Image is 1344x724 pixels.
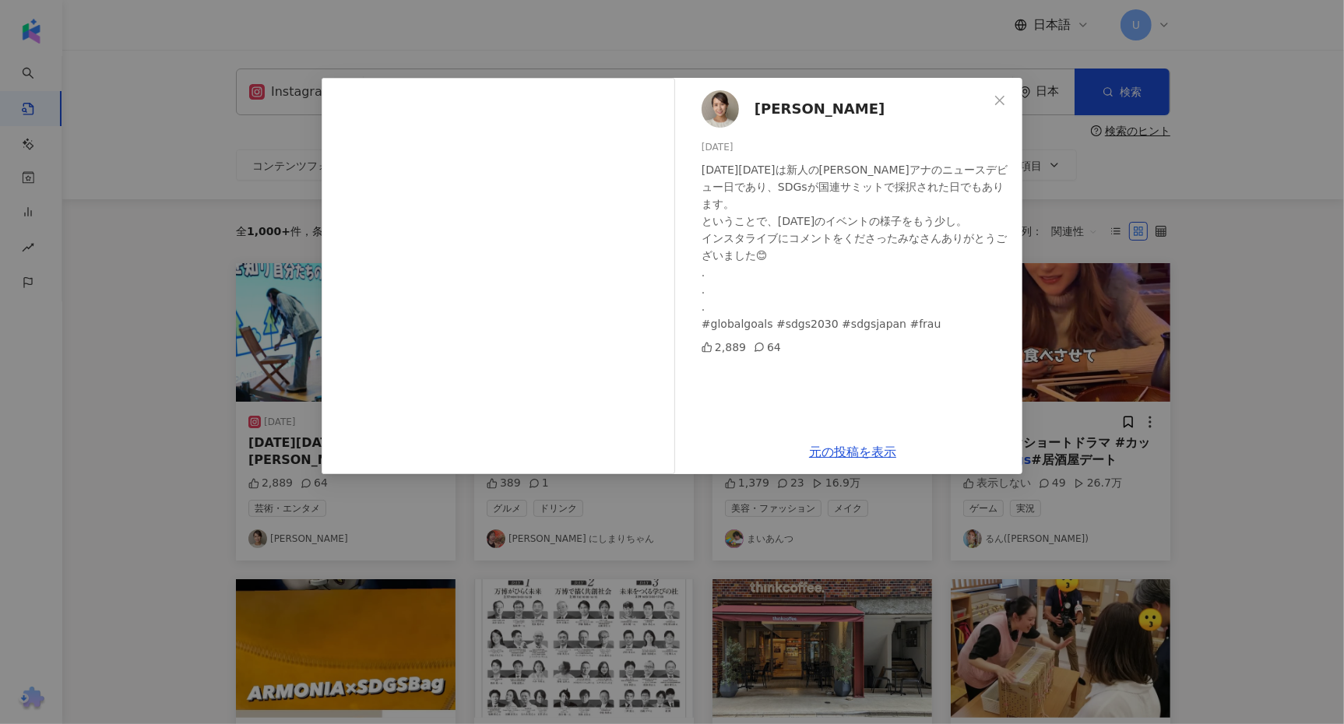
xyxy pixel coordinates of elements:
div: 64 [754,339,781,356]
a: 元の投稿を表示 [809,445,896,459]
div: 2,889 [702,339,746,356]
a: KOL Avatar[PERSON_NAME] [702,90,988,128]
img: KOL Avatar [702,90,739,128]
div: [DATE][DATE]は新人の[PERSON_NAME]アナのニュースデビュー日であり、SDGsが国連サミットで採択された日でもあります。 ということで、[DATE]のイベントの様子をもう少し... [702,161,1010,332]
div: [DATE] [702,140,1010,155]
button: Close [984,85,1015,116]
span: [PERSON_NAME] [755,98,885,120]
span: close [994,94,1006,107]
